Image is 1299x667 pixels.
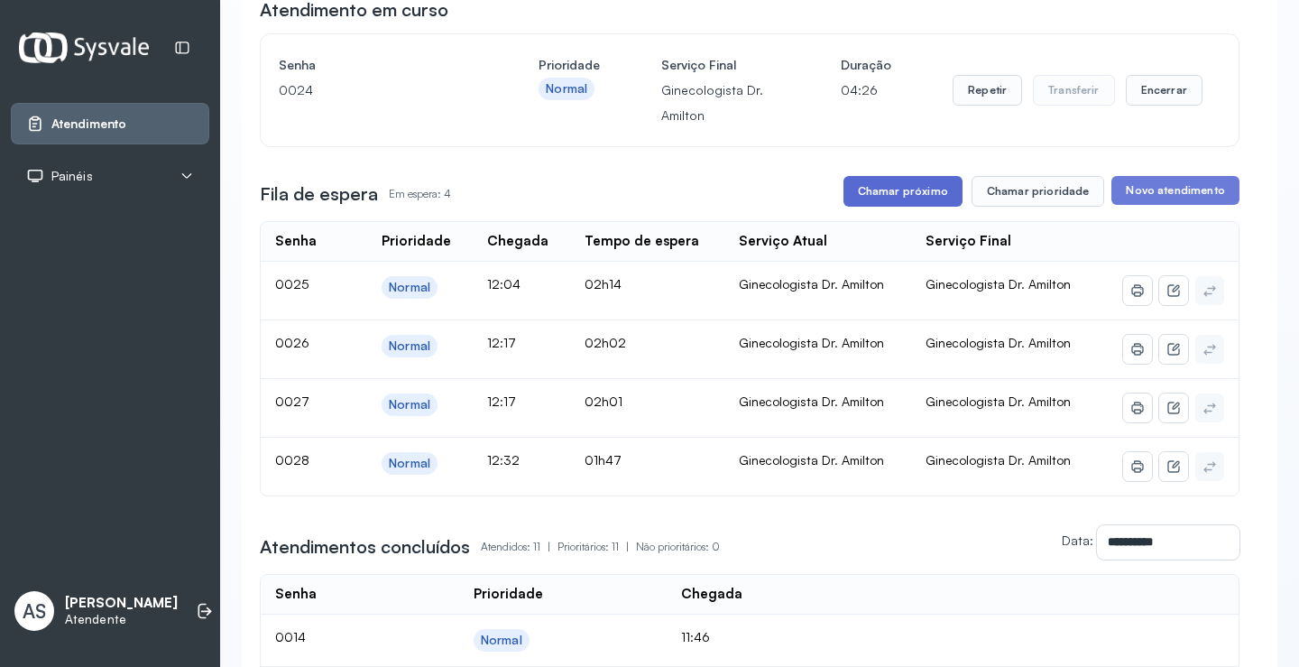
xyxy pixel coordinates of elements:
span: 0027 [275,394,309,409]
div: Ginecologista Dr. Amilton [739,335,898,351]
p: Não prioritários: 0 [636,534,720,560]
p: Ginecologista Dr. Amilton [661,78,779,128]
h4: Prioridade [539,52,600,78]
div: Normal [481,633,522,648]
span: 0025 [275,276,309,292]
img: Logotipo do estabelecimento [19,32,149,62]
a: Atendimento [26,115,194,133]
p: 0024 [279,78,477,103]
button: Novo atendimento [1111,176,1239,205]
span: 0028 [275,452,309,468]
span: Ginecologista Dr. Amilton [926,276,1071,292]
h4: Duração [841,52,891,78]
div: Normal [389,456,430,471]
span: Ginecologista Dr. Amilton [926,452,1071,468]
p: Atendente [65,612,178,627]
span: Ginecologista Dr. Amilton [926,394,1071,409]
div: Normal [389,397,430,412]
span: | [626,540,629,553]
span: 12:17 [487,394,516,409]
span: 0026 [275,335,309,350]
label: Data: [1062,533,1093,548]
div: Ginecologista Dr. Amilton [739,452,898,468]
div: Serviço Final [926,233,1011,250]
div: Prioridade [382,233,451,250]
span: 12:17 [487,335,516,350]
div: Senha [275,586,317,603]
div: Senha [275,233,317,250]
span: Ginecologista Dr. Amilton [926,335,1071,350]
h3: Atendimentos concluídos [260,534,470,560]
div: Normal [389,280,430,295]
p: [PERSON_NAME] [65,595,178,612]
button: Transferir [1033,75,1115,106]
div: Tempo de espera [585,233,699,250]
span: Painéis [51,169,93,184]
div: Ginecologista Dr. Amilton [739,276,898,292]
h3: Fila de espera [260,181,378,207]
span: 12:32 [487,452,520,468]
span: 11:46 [681,629,710,644]
div: Serviço Atual [739,233,827,250]
div: Normal [389,338,430,354]
div: Chegada [681,586,742,603]
p: Em espera: 4 [389,181,451,207]
div: Prioridade [474,586,543,603]
div: Normal [546,81,587,97]
h4: Senha [279,52,477,78]
div: Chegada [487,233,548,250]
p: Atendidos: 11 [481,534,557,560]
span: 02h02 [585,335,626,350]
button: Chamar prioridade [972,176,1105,207]
span: 01h47 [585,452,622,468]
p: Prioritários: 11 [557,534,636,560]
h4: Serviço Final [661,52,779,78]
div: Ginecologista Dr. Amilton [739,394,898,410]
button: Encerrar [1126,75,1202,106]
span: 12:04 [487,276,521,292]
button: Chamar próximo [843,176,963,207]
span: Atendimento [51,116,126,132]
span: 02h14 [585,276,622,292]
button: Repetir [953,75,1022,106]
span: | [548,540,550,553]
span: 0014 [275,629,306,644]
p: 04:26 [841,78,891,103]
span: 02h01 [585,394,622,409]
